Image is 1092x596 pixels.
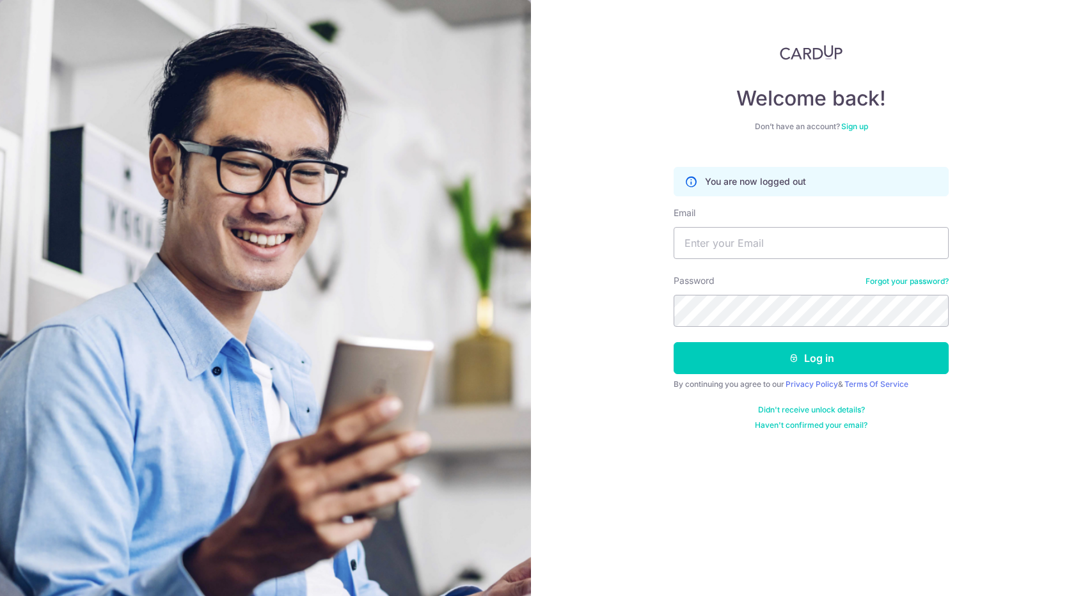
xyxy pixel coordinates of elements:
[674,227,949,259] input: Enter your Email
[674,207,695,219] label: Email
[755,420,867,430] a: Haven't confirmed your email?
[674,122,949,132] div: Don’t have an account?
[674,342,949,374] button: Log in
[866,276,949,286] a: Forgot your password?
[844,379,908,389] a: Terms Of Service
[758,405,865,415] a: Didn't receive unlock details?
[705,175,806,188] p: You are now logged out
[674,379,949,389] div: By continuing you agree to our &
[780,45,843,60] img: CardUp Logo
[674,274,715,287] label: Password
[674,86,949,111] h4: Welcome back!
[786,379,838,389] a: Privacy Policy
[841,122,868,131] a: Sign up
